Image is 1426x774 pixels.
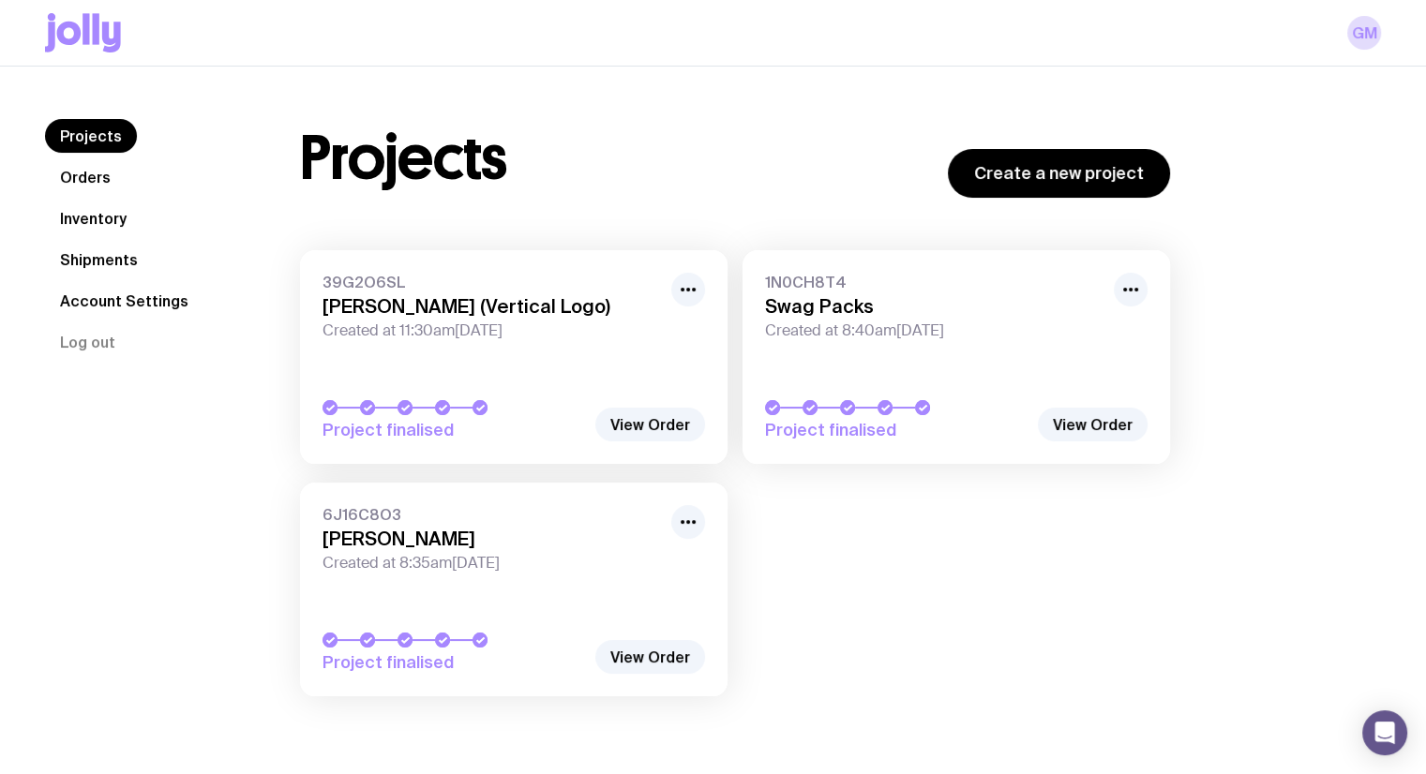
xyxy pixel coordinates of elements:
[1038,408,1148,441] a: View Order
[595,408,705,441] a: View Order
[765,295,1103,318] h3: Swag Packs
[45,325,130,359] button: Log out
[765,273,1103,291] span: 1N0CH8T4
[1362,710,1407,755] div: Open Intercom Messenger
[323,651,585,674] span: Project finalised
[45,243,153,276] a: Shipments
[323,505,660,524] span: 6J16C8O3
[45,119,137,153] a: Projects
[765,321,1103,340] span: Created at 8:40am[DATE]
[765,419,1028,441] span: Project finalised
[323,273,660,291] span: 39G2O6SL
[743,250,1170,464] a: 1N0CH8T4Swag PacksCreated at 8:40am[DATE]Project finalised
[323,419,585,441] span: Project finalised
[323,321,660,340] span: Created at 11:30am[DATE]
[300,483,728,696] a: 6J16C8O3[PERSON_NAME]Created at 8:35am[DATE]Project finalised
[323,295,660,318] h3: [PERSON_NAME] (Vertical Logo)
[1347,16,1381,50] a: GM
[595,640,705,674] a: View Order
[45,201,142,235] a: Inventory
[948,149,1170,198] a: Create a new project
[45,160,126,194] a: Orders
[323,554,660,573] span: Created at 8:35am[DATE]
[300,128,507,188] h1: Projects
[300,250,728,464] a: 39G2O6SL[PERSON_NAME] (Vertical Logo)Created at 11:30am[DATE]Project finalised
[45,284,203,318] a: Account Settings
[323,528,660,550] h3: [PERSON_NAME]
